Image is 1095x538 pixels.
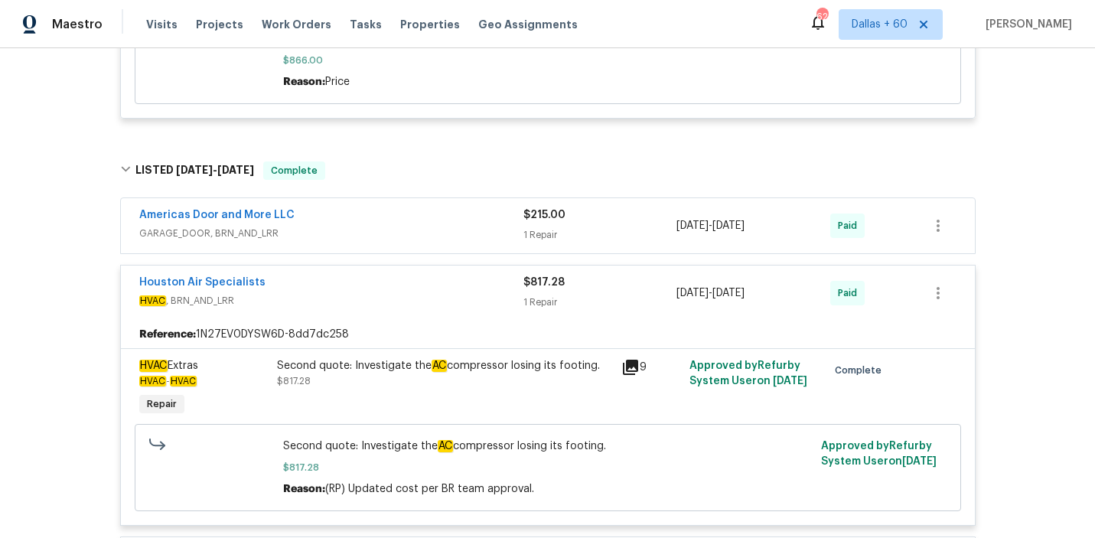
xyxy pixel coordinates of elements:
span: (RP) Updated cost per BR team approval. [325,484,534,494]
b: Reference: [139,327,196,342]
span: [DATE] [676,220,709,231]
span: Approved by Refurby System User on [689,360,807,386]
div: 1 Repair [523,295,677,310]
div: 9 [621,358,681,377]
a: Americas Door and More LLC [139,210,295,220]
span: Visits [146,17,178,32]
em: AC [432,360,447,372]
span: [DATE] [773,376,807,386]
em: HVAC [170,376,197,386]
div: LISTED [DATE]-[DATE]Complete [116,146,980,195]
span: [DATE] [712,288,745,298]
a: Houston Air Specialists [139,277,266,288]
span: Geo Assignments [478,17,578,32]
span: Maestro [52,17,103,32]
span: Projects [196,17,243,32]
span: $215.00 [523,210,565,220]
span: - [176,165,254,175]
span: $817.28 [523,277,565,288]
div: 1N27EV0DYSW6D-8dd7dc258 [121,321,975,348]
span: Dallas + 60 [852,17,908,32]
span: Properties [400,17,460,32]
span: $817.28 [283,460,812,475]
span: Tasks [350,19,382,30]
div: Second quote: Investigate the compressor losing its footing. [277,358,612,373]
em: HVAC [139,376,166,386]
span: [PERSON_NAME] [979,17,1072,32]
span: Reason: [283,484,325,494]
span: Price [325,77,350,87]
span: Complete [265,163,324,178]
span: - [676,218,745,233]
span: Work Orders [262,17,331,32]
span: [DATE] [676,288,709,298]
span: Paid [838,218,863,233]
span: Reason: [283,77,325,87]
span: Repair [141,396,183,412]
em: AC [438,440,453,452]
span: [DATE] [217,165,254,175]
div: 1 Repair [523,227,677,243]
em: HVAC [139,295,166,306]
span: Paid [838,285,863,301]
em: HVAC [139,360,168,372]
span: $866.00 [283,53,812,68]
span: - [676,285,745,301]
span: Approved by Refurby System User on [821,441,937,467]
span: [DATE] [902,456,937,467]
span: [DATE] [712,220,745,231]
span: [DATE] [176,165,213,175]
span: Second quote: Investigate the compressor losing its footing. [283,439,812,454]
span: , BRN_AND_LRR [139,293,523,308]
span: $817.28 [277,377,311,386]
div: 623 [816,9,827,24]
span: Complete [835,363,888,378]
span: GARAGE_DOOR, BRN_AND_LRR [139,226,523,241]
span: Extras [139,360,198,372]
h6: LISTED [135,161,254,180]
span: - [139,377,197,386]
